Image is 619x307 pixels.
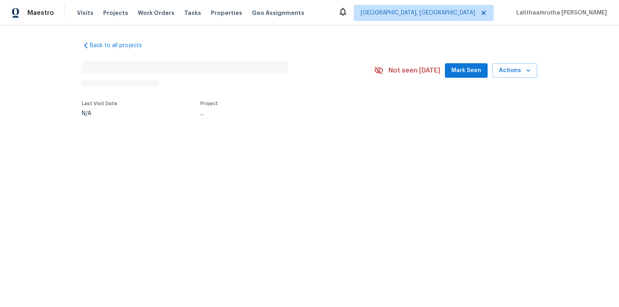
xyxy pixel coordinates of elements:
[513,9,607,17] span: Lalithaamrutha [PERSON_NAME]
[138,9,174,17] span: Work Orders
[200,101,218,106] span: Project
[82,41,159,50] a: Back to all projects
[451,66,481,76] span: Mark Seen
[200,111,355,116] div: ...
[82,111,117,116] div: N/A
[445,63,488,78] button: Mark Seen
[499,66,531,76] span: Actions
[77,9,93,17] span: Visits
[211,9,242,17] span: Properties
[184,10,201,16] span: Tasks
[27,9,54,17] span: Maestro
[492,63,537,78] button: Actions
[252,9,304,17] span: Geo Assignments
[103,9,128,17] span: Projects
[361,9,475,17] span: [GEOGRAPHIC_DATA], [GEOGRAPHIC_DATA]
[82,101,117,106] span: Last Visit Date
[388,66,440,75] span: Not seen [DATE]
